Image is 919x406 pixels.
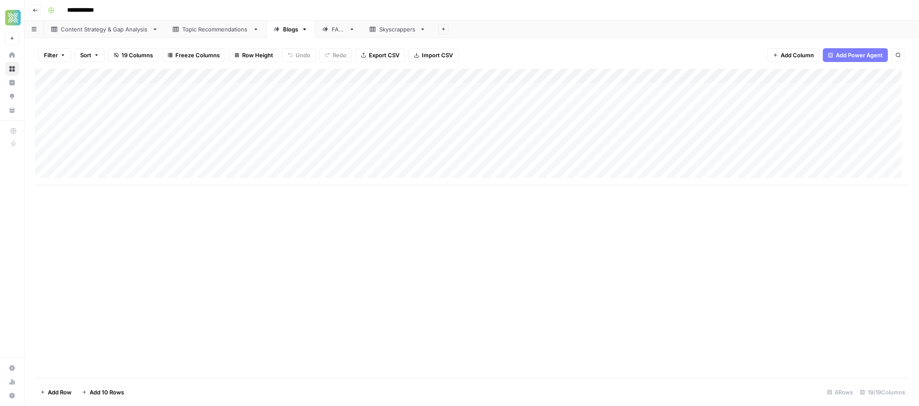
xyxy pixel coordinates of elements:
a: Home [5,48,19,62]
span: Undo [296,51,310,59]
a: Content Strategy & Gap Analysis [44,21,165,38]
div: FAQs [332,25,346,34]
a: FAQs [315,21,362,38]
a: Topic Recommendations [165,21,266,38]
a: Browse [5,62,19,76]
span: Add Row [48,388,72,397]
button: Add Row [35,385,77,399]
span: 19 Columns [121,51,153,59]
span: Row Height [242,51,273,59]
button: Row Height [229,48,279,62]
button: Import CSV [408,48,458,62]
span: Add Column [781,51,814,59]
a: Blogs [266,21,315,38]
button: Sort [75,48,105,62]
button: Add 10 Rows [77,385,129,399]
a: Opportunities [5,90,19,103]
span: Import CSV [422,51,453,59]
span: Add 10 Rows [90,388,124,397]
button: 19 Columns [108,48,159,62]
div: Content Strategy & Gap Analysis [61,25,149,34]
div: Blogs [283,25,298,34]
button: Export CSV [355,48,405,62]
button: Filter [38,48,71,62]
div: Skyscrappers [379,25,416,34]
a: Skyscrappers [362,21,433,38]
img: Xponent21 Logo [5,10,21,25]
button: Redo [319,48,352,62]
a: Insights [5,76,19,90]
button: Add Column [767,48,819,62]
div: 6 Rows [824,385,857,399]
a: Your Data [5,103,19,117]
button: Add Power Agent [823,48,888,62]
span: Export CSV [369,51,399,59]
a: Usage [5,375,19,389]
button: Help + Support [5,389,19,403]
span: Redo [333,51,346,59]
div: Topic Recommendations [182,25,249,34]
span: Sort [80,51,91,59]
span: Freeze Columns [175,51,220,59]
span: Add Power Agent [836,51,883,59]
div: 19/19 Columns [857,385,909,399]
a: Settings [5,361,19,375]
button: Workspace: Xponent21 [5,7,19,28]
span: Filter [44,51,58,59]
button: Undo [282,48,316,62]
button: Freeze Columns [162,48,225,62]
